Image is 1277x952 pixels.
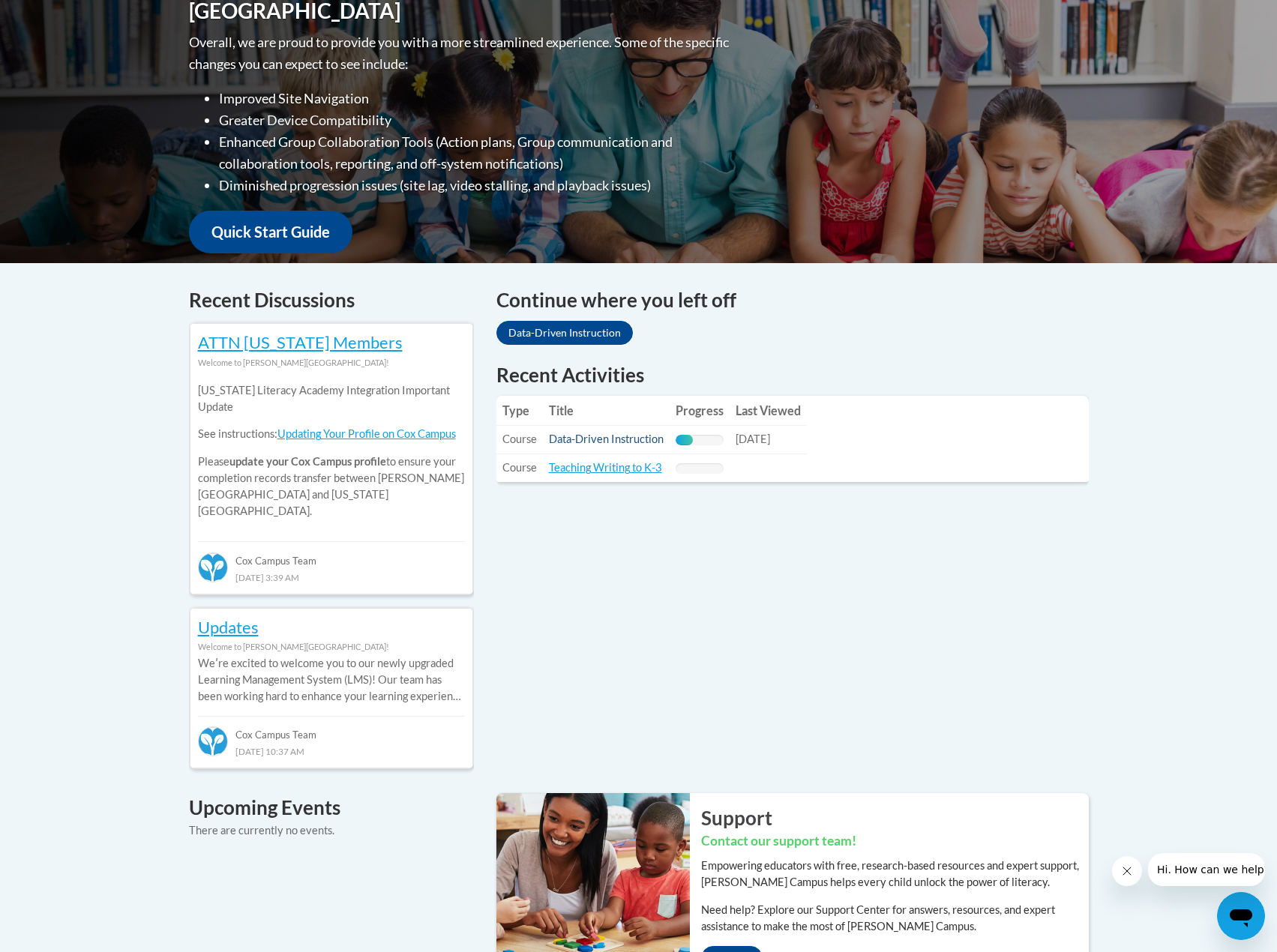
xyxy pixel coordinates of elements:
[198,639,465,655] div: Welcome to [PERSON_NAME][GEOGRAPHIC_DATA]!
[1217,892,1265,940] iframe: Button to launch messaging window
[198,569,465,585] div: [DATE] 3:39 AM
[198,332,403,352] a: ATTN [US_STATE] Members
[229,455,386,468] b: update your Cox Campus profile
[701,858,1089,891] p: Empowering educators with free, research-based resources and expert support, [PERSON_NAME] Campus...
[730,396,807,426] th: Last Viewed
[701,902,1089,935] p: Need help? Explore our Support Center for answers, resources, and expert assistance to make the m...
[496,286,1089,315] h4: Continue where you left off
[189,824,334,837] span: There are currently no events.
[549,433,664,445] a: Data-Driven Instruction
[701,832,1089,851] h3: Contact our support team!
[198,743,465,759] div: [DATE] 10:37 AM
[198,355,465,371] div: Welcome to [PERSON_NAME][GEOGRAPHIC_DATA]!
[198,552,228,582] img: Cox Campus Team
[676,435,693,445] div: Progress, %
[198,617,259,637] a: Updates
[219,175,733,196] li: Diminished progression issues (site lag, video stalling, and playback issues)
[198,382,465,415] p: [US_STATE] Literacy Academy Integration Important Update
[219,131,733,175] li: Enhanced Group Collaboration Tools (Action plans, Group communication and collaboration tools, re...
[9,10,121,22] span: Hi. How can we help?
[189,211,352,253] a: Quick Start Guide
[496,396,543,426] th: Type
[198,426,465,442] p: See instructions:
[198,716,465,743] div: Cox Campus Team
[1148,853,1265,886] iframe: Message from company
[670,396,730,426] th: Progress
[543,396,670,426] th: Title
[496,321,633,345] a: Data-Driven Instruction
[189,793,474,822] h4: Upcoming Events
[1112,856,1142,886] iframe: Close message
[198,726,228,756] img: Cox Campus Team
[736,433,770,445] span: [DATE]
[701,804,1089,831] h2: Support
[549,461,662,474] a: Teaching Writing to K-3
[496,361,1089,388] h1: Recent Activities
[277,427,456,440] a: Updating Your Profile on Cox Campus
[198,541,465,568] div: Cox Campus Team
[502,433,537,445] span: Course
[502,461,537,474] span: Course
[219,109,733,131] li: Greater Device Compatibility
[189,286,474,315] h4: Recent Discussions
[198,371,465,531] div: Please to ensure your completion records transfer between [PERSON_NAME][GEOGRAPHIC_DATA] and [US_...
[189,31,733,75] p: Overall, we are proud to provide you with a more streamlined experience. Some of the specific cha...
[219,88,733,109] li: Improved Site Navigation
[198,655,465,705] p: Weʹre excited to welcome you to our newly upgraded Learning Management System (LMS)! Our team has...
